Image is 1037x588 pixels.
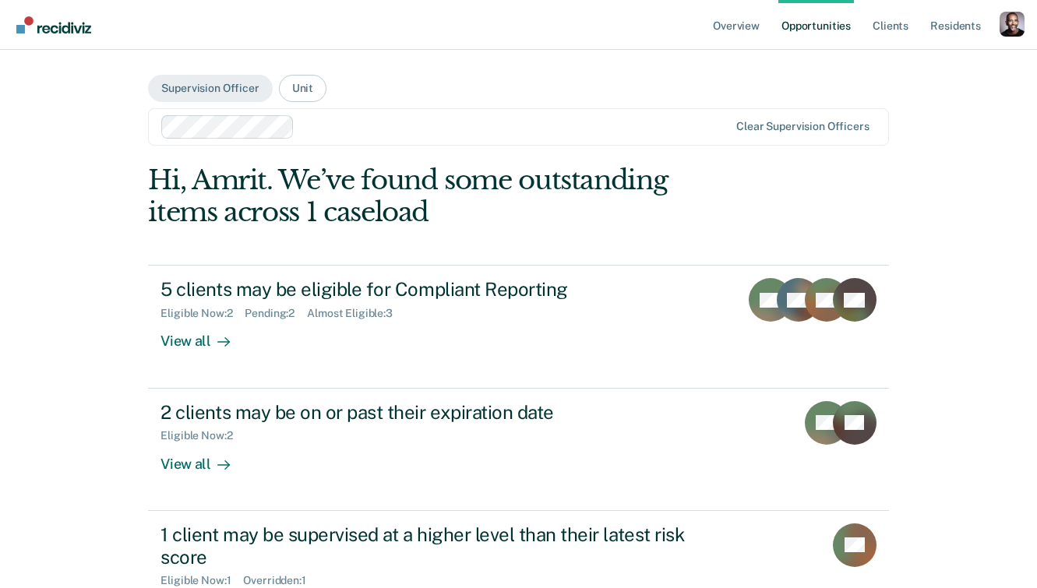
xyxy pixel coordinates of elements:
div: Clear supervision officers [736,120,869,133]
div: Overridden : 1 [243,574,318,587]
div: Eligible Now : 2 [160,429,245,442]
button: Supervision Officer [148,75,272,102]
img: Recidiviz [16,16,91,33]
div: 5 clients may be eligible for Compliant Reporting [160,278,707,301]
div: Eligible Now : 1 [160,574,243,587]
a: 5 clients may be eligible for Compliant ReportingEligible Now:2Pending:2Almost Eligible:3View all [148,265,888,388]
div: View all [160,320,248,350]
a: 2 clients may be on or past their expiration dateEligible Now:2View all [148,389,888,511]
div: View all [160,442,248,473]
div: 1 client may be supervised at a higher level than their latest risk score [160,523,707,569]
div: Pending : 2 [245,307,307,320]
button: Unit [279,75,326,102]
div: Eligible Now : 2 [160,307,245,320]
div: 2 clients may be on or past their expiration date [160,401,707,424]
div: Almost Eligible : 3 [307,307,405,320]
div: Hi, Amrit. We’ve found some outstanding items across 1 caseload [148,164,740,228]
button: Profile dropdown button [1000,12,1025,37]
